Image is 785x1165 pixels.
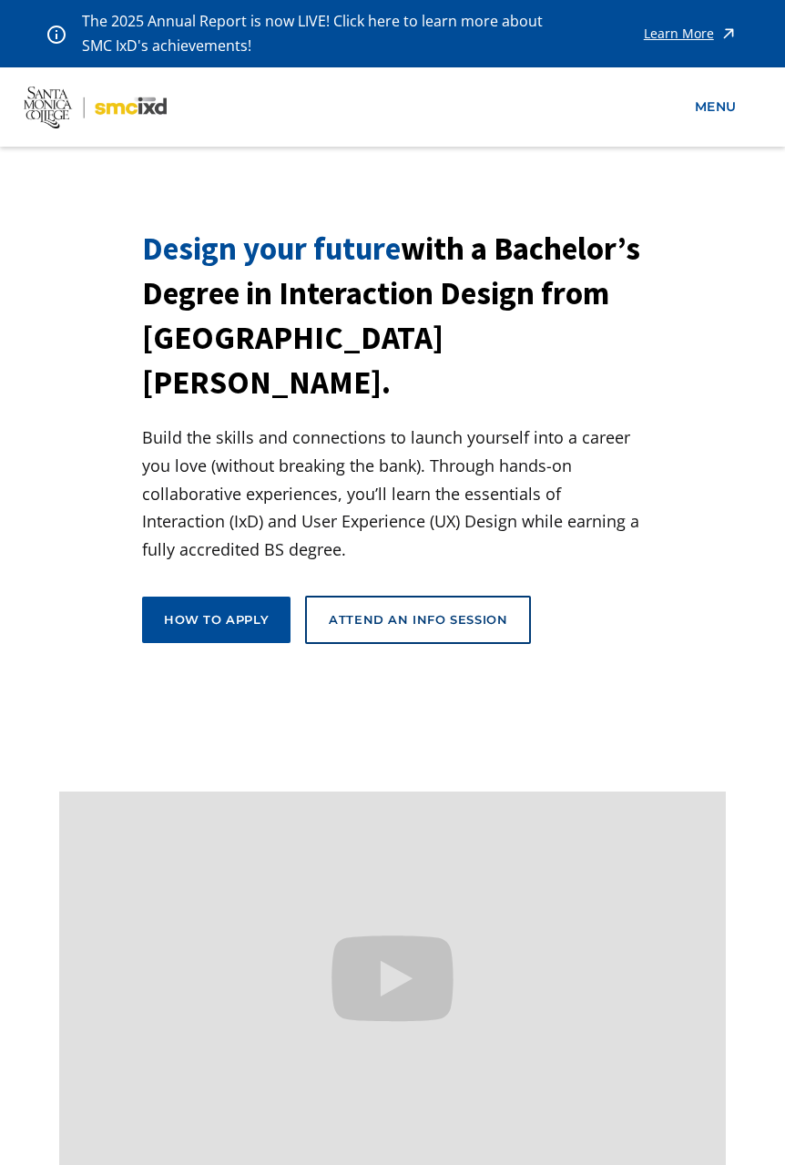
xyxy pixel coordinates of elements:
[24,87,167,128] img: Santa Monica College - SMC IxD logo
[82,9,570,58] p: The 2025 Annual Report is now LIVE! Click here to learn more about SMC IxD's achievements!
[305,596,531,643] a: Attend an Info Session
[686,90,746,124] a: menu
[142,597,291,642] a: How to apply
[164,611,269,628] div: How to apply
[719,9,738,58] img: icon - arrow - alert
[644,27,714,40] div: Learn More
[644,9,738,58] a: Learn More
[142,227,643,405] h1: with a Bachelor’s Degree in Interaction Design from [GEOGRAPHIC_DATA][PERSON_NAME].
[142,229,401,269] span: Design your future
[47,25,66,44] img: icon - information - alert
[142,424,643,563] p: Build the skills and connections to launch yourself into a career you love (without breaking the ...
[329,611,507,628] div: Attend an Info Session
